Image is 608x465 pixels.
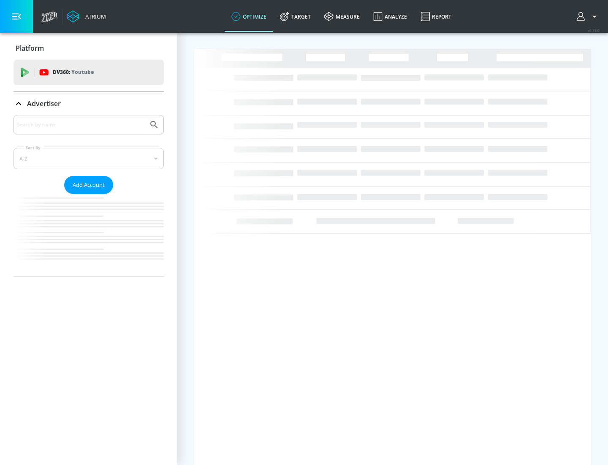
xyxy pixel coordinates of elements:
a: measure [318,1,366,32]
button: Add Account [64,176,113,194]
input: Search by name [17,119,145,130]
p: DV360: [53,68,94,77]
div: Platform [14,36,164,60]
span: v 4.19.0 [588,28,600,33]
a: Target [273,1,318,32]
a: Atrium [67,10,106,23]
div: DV360: Youtube [14,60,164,85]
p: Youtube [71,68,94,77]
a: optimize [225,1,273,32]
a: Report [414,1,458,32]
a: Analyze [366,1,414,32]
div: A-Z [14,148,164,169]
div: Advertiser [14,92,164,115]
span: Add Account [73,180,105,190]
label: Sort By [24,145,42,150]
div: Atrium [82,13,106,20]
p: Advertiser [27,99,61,108]
p: Platform [16,44,44,53]
nav: list of Advertiser [14,194,164,276]
div: Advertiser [14,115,164,276]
